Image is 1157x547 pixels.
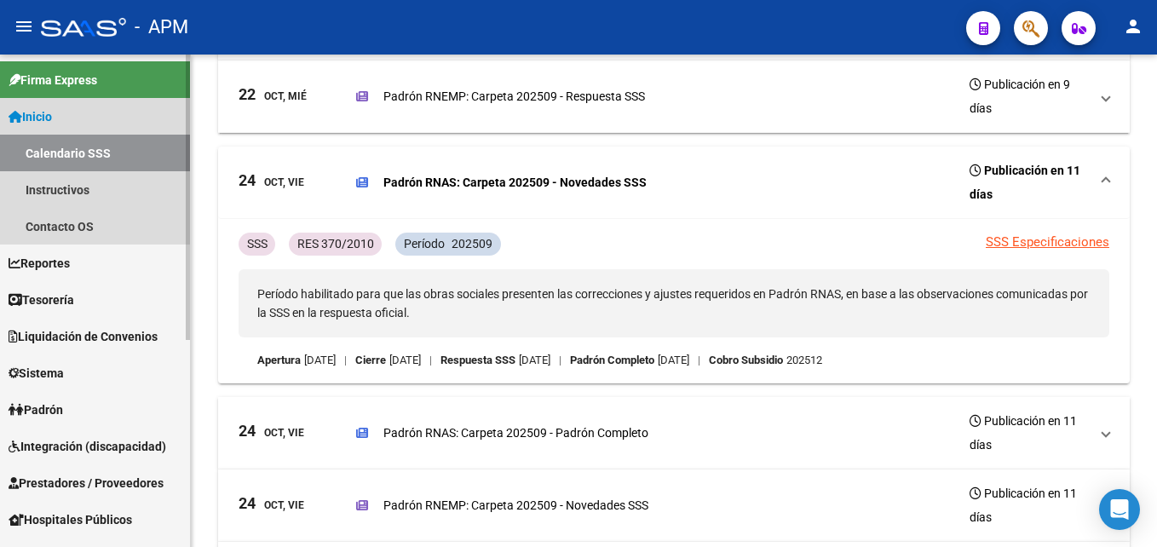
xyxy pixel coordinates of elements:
[9,437,166,456] span: Integración (discapacidad)
[355,351,386,370] p: Cierre
[970,158,1089,206] h3: Publicación en 11 días
[218,60,1130,133] mat-expansion-panel-header: 22Oct, MiéPadrón RNEMP: Carpeta 202509 - Respuesta SSSPublicación en 9 días
[9,510,132,529] span: Hospitales Públicos
[389,351,421,370] p: [DATE]
[1099,489,1140,530] div: Open Intercom Messenger
[786,351,822,370] p: 202512
[570,351,654,370] p: Padrón Completo
[559,351,561,370] span: |
[383,496,648,515] p: Padrón RNEMP: Carpeta 202509 - Novedades SSS
[218,219,1130,383] div: 24Oct, ViePadrón RNAS: Carpeta 202509 - Novedades SSSPublicación en 11 días
[452,234,492,253] p: 202509
[383,423,648,442] p: Padrón RNAS: Carpeta 202509 - Padrón Completo
[970,481,1089,529] h3: Publicación en 11 días
[218,147,1130,219] mat-expansion-panel-header: 24Oct, ViePadrón RNAS: Carpeta 202509 - Novedades SSSPublicación en 11 días
[9,107,52,126] span: Inicio
[404,234,445,253] p: Período
[519,351,550,370] p: [DATE]
[239,423,256,439] span: 24
[239,496,304,514] div: Oct, Vie
[383,87,645,106] p: Padrón RNEMP: Carpeta 202509 - Respuesta SSS
[9,254,70,273] span: Reportes
[239,423,304,441] div: Oct, Vie
[239,173,304,191] div: Oct, Vie
[239,87,256,102] span: 22
[970,409,1089,457] h3: Publicación en 11 días
[239,269,1109,337] p: Período habilitado para que las obras sociales presenten las correcciones y ajustes requeridos en...
[658,351,689,370] p: [DATE]
[9,291,74,309] span: Tesorería
[9,364,64,383] span: Sistema
[440,351,515,370] p: Respuesta SSS
[247,234,268,253] p: SSS
[14,16,34,37] mat-icon: menu
[970,72,1089,120] h3: Publicación en 9 días
[1123,16,1143,37] mat-icon: person
[239,496,256,511] span: 24
[986,234,1109,250] a: SSS Especificaciones
[709,351,783,370] p: Cobro Subsidio
[9,400,63,419] span: Padrón
[9,474,164,492] span: Prestadores / Proveedores
[135,9,188,46] span: - APM
[304,351,336,370] p: [DATE]
[698,351,700,370] span: |
[297,234,374,253] p: RES 370/2010
[344,351,347,370] span: |
[9,71,97,89] span: Firma Express
[257,351,301,370] p: Apertura
[218,469,1130,542] mat-expansion-panel-header: 24Oct, ViePadrón RNEMP: Carpeta 202509 - Novedades SSSPublicación en 11 días
[218,397,1130,469] mat-expansion-panel-header: 24Oct, ViePadrón RNAS: Carpeta 202509 - Padrón CompletoPublicación en 11 días
[9,327,158,346] span: Liquidación de Convenios
[239,173,256,188] span: 24
[239,87,307,105] div: Oct, Mié
[383,173,647,192] p: Padrón RNAS: Carpeta 202509 - Novedades SSS
[429,351,432,370] span: |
